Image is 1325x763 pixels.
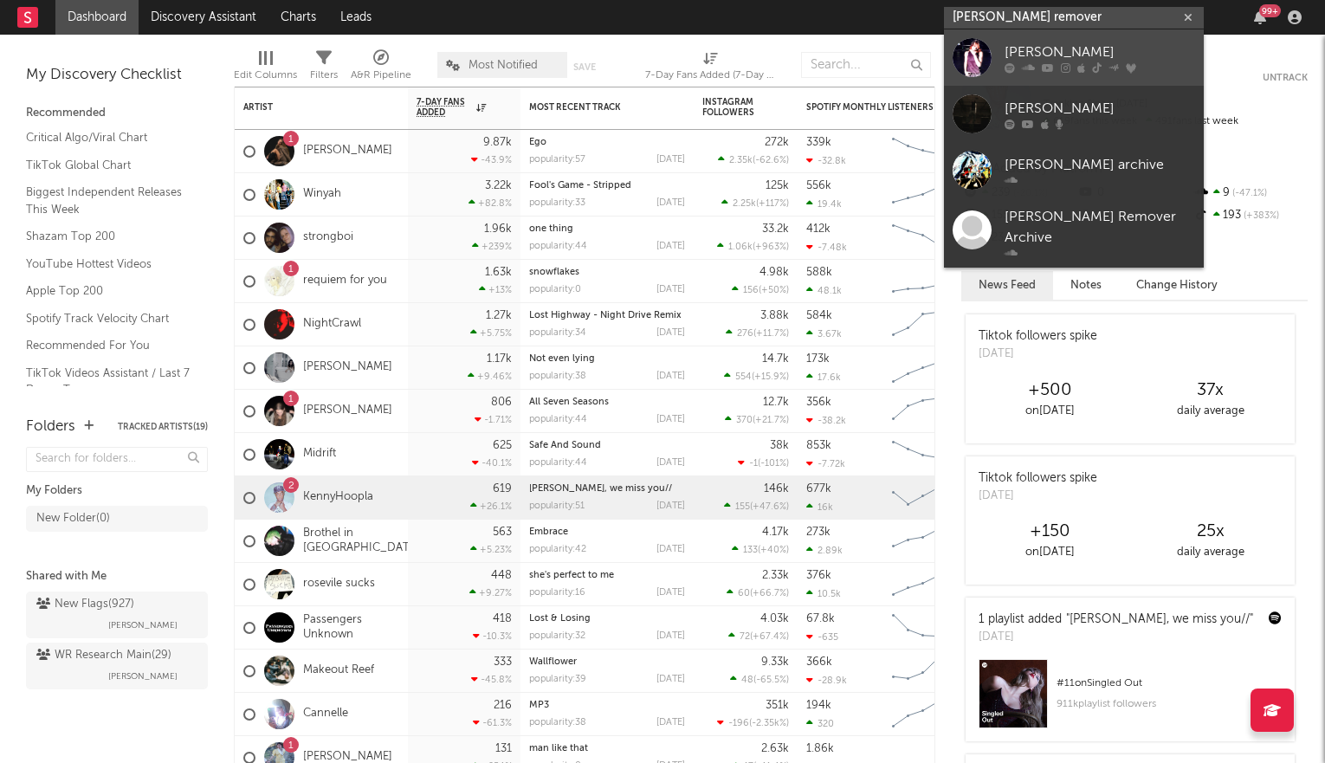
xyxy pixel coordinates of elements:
[303,577,375,592] a: rosevile sucks
[979,327,1097,346] div: Tiktok followers spike
[806,613,835,624] div: 67.8k
[801,52,931,78] input: Search...
[806,631,838,643] div: -635
[1005,207,1195,249] div: [PERSON_NAME] Remover Archive
[753,589,786,598] span: +66.7 %
[485,180,512,191] div: 3.22k
[468,371,512,382] div: +9.46 %
[529,181,685,191] div: Fool's Game - Stripped
[736,416,753,425] span: 370
[529,458,587,468] div: popularity: 44
[495,743,512,754] div: 131
[1057,694,1282,715] div: 911k playlist followers
[656,675,685,684] div: [DATE]
[763,397,789,408] div: 12.7k
[717,717,789,728] div: ( )
[303,404,392,418] a: [PERSON_NAME]
[529,224,573,234] a: one thing
[944,29,1204,86] a: [PERSON_NAME]
[36,508,110,529] div: New Folder ( 0 )
[762,570,789,581] div: 2.33k
[884,693,962,736] svg: Chart title
[656,631,685,641] div: [DATE]
[656,501,685,511] div: [DATE]
[1130,380,1290,401] div: 37 x
[529,268,685,277] div: snowflakes
[26,336,191,355] a: Recommended For You
[470,501,512,512] div: +26.1 %
[766,700,789,711] div: 351k
[529,441,685,450] div: Safe And Sound
[761,656,789,668] div: 9.33k
[26,183,191,218] a: Biggest Independent Releases This Week
[494,656,512,668] div: 333
[529,311,682,320] a: Lost Highway - Night Drive Remix
[471,154,512,165] div: -43.9 %
[884,303,962,346] svg: Chart title
[806,353,830,365] div: 173k
[979,629,1253,646] div: [DATE]
[529,415,587,424] div: popularity: 44
[529,138,546,147] a: Ego
[1066,613,1253,625] a: "[PERSON_NAME], we miss you//"
[760,546,786,555] span: +40 %
[806,718,834,729] div: 320
[806,242,847,253] div: -7.48k
[749,459,758,469] span: -1
[529,614,591,624] a: Lost & Losing
[979,346,1097,363] div: [DATE]
[656,155,685,165] div: [DATE]
[529,138,685,147] div: Ego
[1119,271,1235,300] button: Change History
[806,198,842,210] div: 19.4k
[884,606,962,650] svg: Chart title
[884,130,962,173] svg: Chart title
[472,457,512,469] div: -40.1 %
[243,102,373,113] div: Artist
[979,469,1097,488] div: Tiktok followers spike
[735,372,752,382] span: 554
[310,43,338,94] div: Filters
[737,329,753,339] span: 276
[743,286,759,295] span: 156
[529,484,672,494] a: [PERSON_NAME], we miss you//
[234,65,297,86] div: Edit Columns
[759,199,786,209] span: +117 %
[884,520,962,563] svg: Chart title
[884,433,962,476] svg: Chart title
[733,199,756,209] span: 2.25k
[26,364,191,399] a: TikTok Videos Assistant / Last 7 Days - Top
[26,506,208,532] a: New Folder(0)
[806,570,831,581] div: 376k
[26,65,208,86] div: My Discovery Checklist
[755,416,786,425] span: +21.7 %
[656,718,685,727] div: [DATE]
[765,137,789,148] div: 272k
[760,613,789,624] div: 4.03k
[529,285,581,294] div: popularity: 0
[970,521,1130,542] div: +150
[483,137,512,148] div: 9.87k
[479,284,512,295] div: +13 %
[730,674,789,685] div: ( )
[529,701,549,710] a: MP3
[656,545,685,554] div: [DATE]
[26,255,191,274] a: YouTube Hottest Videos
[754,372,786,382] span: +15.9 %
[529,181,631,191] a: Fool's Game - Stripped
[884,173,962,217] svg: Chart title
[529,328,586,338] div: popularity: 34
[806,440,831,451] div: 853k
[26,156,191,175] a: TikTok Global Chart
[470,327,512,339] div: +5.75 %
[303,490,373,505] a: KennyHoopla
[806,743,834,754] div: 1.86k
[718,154,789,165] div: ( )
[944,198,1204,268] a: [PERSON_NAME] Remover Archive
[36,645,171,666] div: WR Research Main ( 29 )
[806,223,831,235] div: 412k
[108,666,178,687] span: [PERSON_NAME]
[26,128,191,147] a: Critical Algo/Viral Chart
[1005,98,1195,119] div: [PERSON_NAME]
[529,614,685,624] div: Lost & Losing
